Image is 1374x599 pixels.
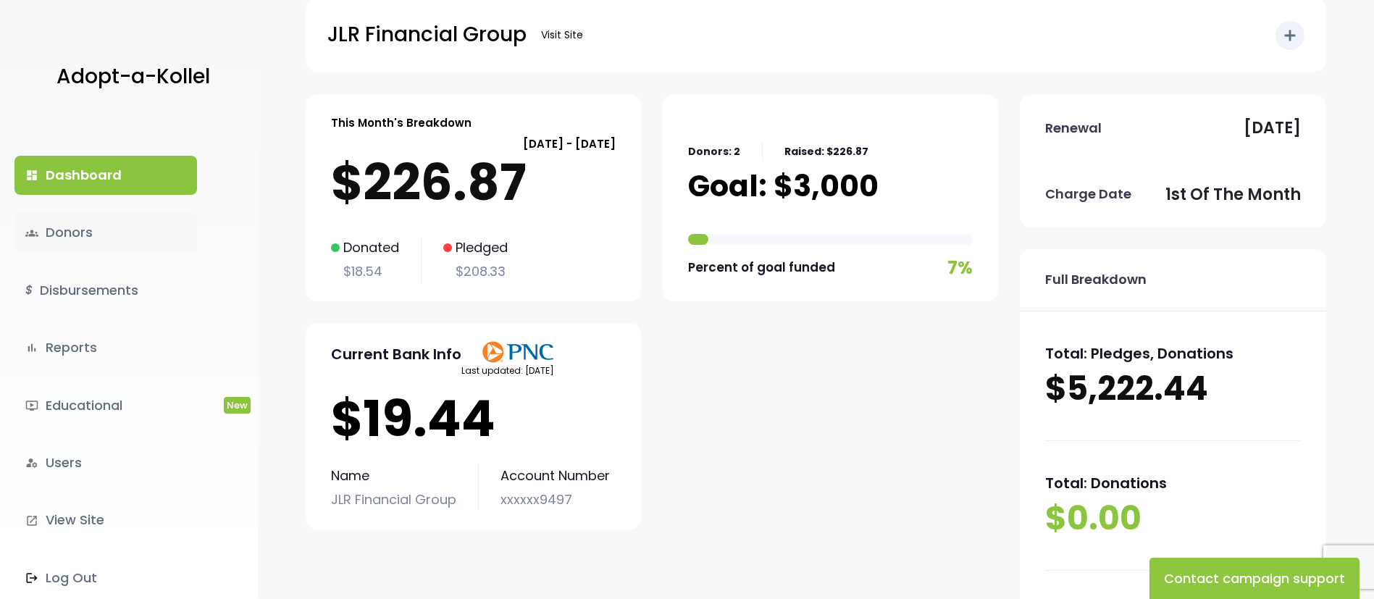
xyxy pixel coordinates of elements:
i: $ [25,280,33,301]
button: Contact campaign support [1149,558,1360,599]
button: add [1275,21,1304,50]
p: 7% [947,252,973,283]
p: Current Bank Info [331,341,461,367]
a: launchView Site [14,500,197,540]
p: Percent of goal funded [688,256,835,279]
i: manage_accounts [25,456,38,469]
p: $18.54 [331,260,399,283]
a: Visit Site [534,21,590,49]
p: $208.33 [443,260,508,283]
i: ondemand_video [25,399,38,412]
span: groups [25,227,38,240]
p: Name [331,464,456,487]
p: JLR Financial Group [331,488,456,511]
a: groupsDonors [14,213,197,252]
p: Donors: 2 [688,143,740,161]
a: manage_accountsUsers [14,443,197,482]
p: Charge Date [1045,183,1131,206]
p: Account Number [500,464,610,487]
p: Pledged [443,236,508,259]
p: Adopt-a-Kollel [56,59,210,95]
p: 1st of the month [1165,180,1301,209]
p: Donated [331,236,399,259]
p: $19.44 [331,390,616,448]
a: $Disbursements [14,271,197,310]
p: Renewal [1045,117,1102,140]
p: Raised: $226.87 [784,143,868,161]
a: Log Out [14,558,197,598]
i: launch [25,514,38,527]
p: [DATE] [1244,114,1301,143]
p: $0.00 [1045,496,1301,541]
a: bar_chartReports [14,328,197,367]
a: Adopt-a-Kollel [49,42,210,112]
p: $5,222.44 [1045,366,1301,411]
img: PNClogo.svg [482,341,554,363]
i: add [1281,27,1299,44]
a: ondemand_videoEducationalNew [14,386,197,425]
p: Total: Pledges, Donations [1045,340,1301,366]
a: dashboardDashboard [14,156,197,195]
p: Full Breakdown [1045,268,1147,291]
i: dashboard [25,169,38,182]
p: xxxxxx9497 [500,488,610,511]
p: $226.87 [331,154,616,211]
p: This Month's Breakdown [331,113,472,133]
p: JLR Financial Group [327,17,527,53]
i: bar_chart [25,341,38,354]
p: Total: Donations [1045,470,1301,496]
p: [DATE] - [DATE] [331,134,616,154]
p: Goal: $3,000 [688,168,879,204]
p: Last updated: [DATE] [461,363,554,379]
span: New [224,397,251,414]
